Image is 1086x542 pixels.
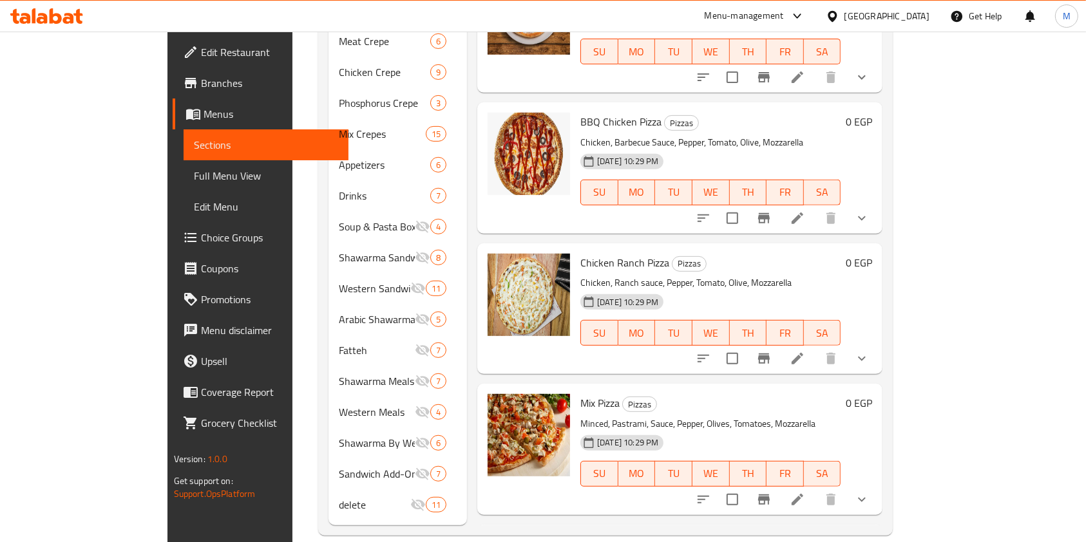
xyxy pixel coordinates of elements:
[809,324,836,342] span: SA
[201,261,339,276] span: Coupons
[431,97,446,109] span: 3
[586,464,613,483] span: SU
[624,42,651,61] span: MO
[430,250,446,265] div: items
[580,461,618,487] button: SU
[430,33,446,49] div: items
[815,343,846,374] button: delete
[329,242,467,273] div: Shawarma Sandwiches8
[339,250,415,265] span: Shawarma Sandwiches
[415,312,430,327] svg: Inactive section
[790,210,805,226] a: Edit menu item
[688,203,719,234] button: sort-choices
[339,312,415,327] span: Arabic Shawarma Meals
[431,252,446,264] span: 8
[618,461,656,487] button: MO
[688,62,719,93] button: sort-choices
[329,149,467,180] div: Appetizers6
[339,342,415,358] span: Fatteh
[339,64,430,80] span: Chicken Crepe
[735,42,762,61] span: TH
[748,62,779,93] button: Branch-specific-item
[201,292,339,307] span: Promotions
[580,135,841,151] p: Chicken, Barbecue Sauce, Pepper, Tomato, Olive, Mozzarella
[430,373,446,389] div: items
[431,313,446,326] span: 5
[767,39,804,64] button: FR
[624,464,651,483] span: MO
[790,70,805,85] a: Edit menu item
[329,26,467,57] div: Meat Crepe6
[415,404,430,420] svg: Inactive section
[430,466,446,481] div: items
[846,254,872,272] h6: 0 EGP
[431,159,446,171] span: 6
[431,221,446,233] span: 4
[329,180,467,211] div: Drinks7
[431,344,446,357] span: 7
[622,397,657,412] div: Pizzas
[173,315,349,346] a: Menu disclaimer
[809,183,836,201] span: SA
[580,253,669,272] span: Chicken Ranch Pizza
[854,351,870,366] svg: Show Choices
[329,118,467,149] div: Mix Crepes15
[618,39,656,64] button: MO
[815,62,846,93] button: delete
[339,219,415,234] div: Soup & Pasta Boxes
[488,394,570,476] img: Mix Pizza
[809,464,836,483] span: SA
[415,466,430,481] svg: Inactive section
[664,115,699,131] div: Pizzas
[431,406,446,418] span: 4
[339,497,410,512] span: delete
[329,427,467,458] div: Shawarma By Weight6
[586,324,613,342] span: SU
[688,484,719,515] button: sort-choices
[772,42,799,61] span: FR
[580,112,662,131] span: BBQ Chicken Pizza
[854,492,870,507] svg: Show Choices
[854,70,870,85] svg: Show Choices
[809,42,836,61] span: SA
[672,256,706,271] span: Pizzas
[1063,9,1071,23] span: M
[580,393,620,413] span: Mix Pizza
[692,180,730,205] button: WE
[173,346,349,377] a: Upsell
[329,211,467,242] div: Soup & Pasta Boxes4
[173,284,349,315] a: Promotions
[194,168,339,183] span: Full Menu View
[698,42,725,61] span: WE
[339,95,430,111] div: Phosphorus Crepe
[698,183,725,201] span: WE
[692,320,730,346] button: WE
[655,180,692,205] button: TU
[415,342,430,358] svg: Inactive section
[580,180,618,205] button: SU
[430,342,446,358] div: items
[339,435,415,451] span: Shawarma By Weight
[184,129,349,160] a: Sections
[586,42,613,61] span: SU
[592,296,663,308] span: [DATE] 10:29 PM
[790,492,805,507] a: Edit menu item
[698,464,725,483] span: WE
[410,497,426,512] svg: Inactive section
[488,113,570,195] img: BBQ Chicken Pizza
[618,320,656,346] button: MO
[767,180,804,205] button: FR
[426,497,446,512] div: items
[586,183,613,201] span: SU
[174,472,233,489] span: Get support on:
[660,42,687,61] span: TU
[339,281,410,296] div: Western Sandwiches
[660,324,687,342] span: TU
[431,35,446,48] span: 6
[846,484,877,515] button: show more
[329,335,467,366] div: Fatteh7
[692,461,730,487] button: WE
